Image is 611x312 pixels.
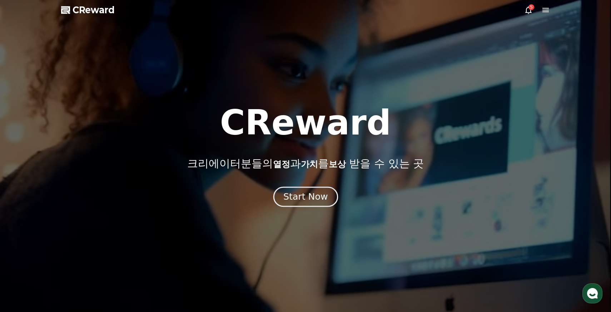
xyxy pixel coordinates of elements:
[528,4,534,10] div: 5
[110,238,119,243] span: 설정
[220,106,391,140] h1: CReward
[187,157,424,170] p: 크리에이터분들의 과 를 받을 수 있는 곳
[47,227,92,245] a: 대화
[92,227,137,245] a: 설정
[65,238,74,244] span: 대화
[329,159,346,169] span: 보상
[275,194,337,201] a: Start Now
[23,238,27,243] span: 홈
[273,187,338,207] button: Start Now
[301,159,318,169] span: 가치
[524,6,533,14] a: 5
[283,191,328,203] div: Start Now
[61,4,115,16] a: CReward
[2,227,47,245] a: 홈
[273,159,290,169] span: 열정
[73,4,115,16] span: CReward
